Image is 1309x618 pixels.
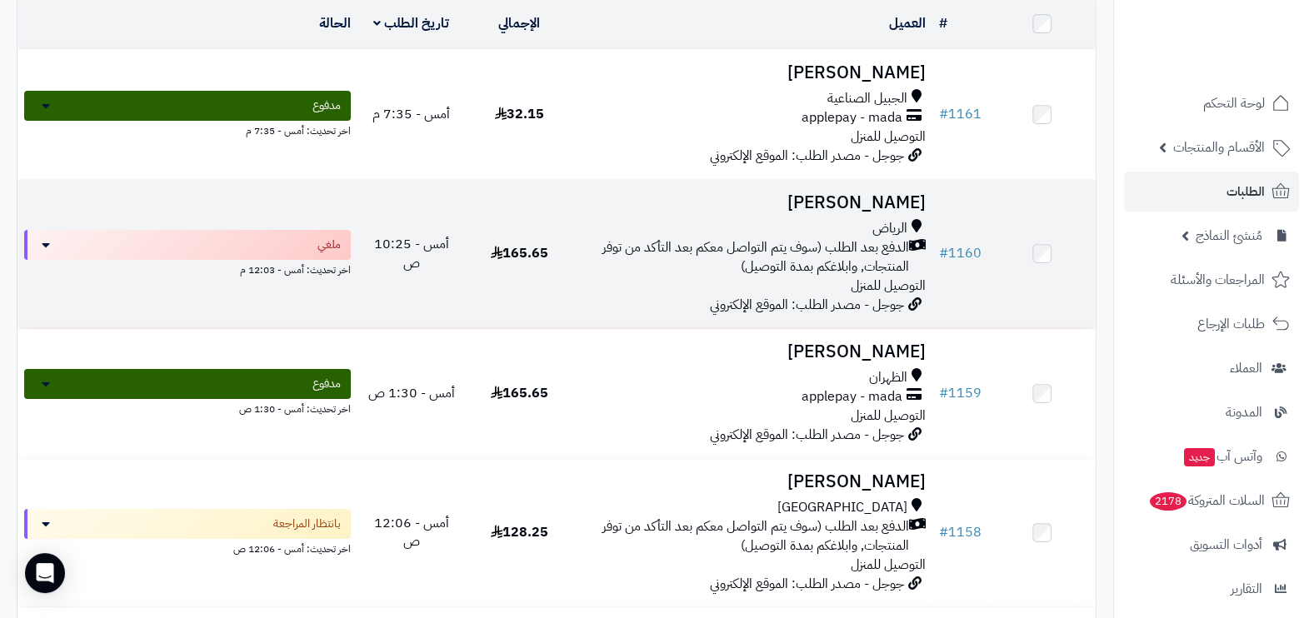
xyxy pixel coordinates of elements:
[1230,356,1262,380] span: العملاء
[1190,533,1262,556] span: أدوات التسويق
[373,13,449,33] a: تاريخ الطلب
[802,108,902,127] span: applepay - mada
[777,498,907,517] span: [GEOGRAPHIC_DATA]
[851,127,926,147] span: التوصيل للمنزل
[851,406,926,426] span: التوصيل للمنزل
[889,13,926,33] a: العميل
[872,219,907,238] span: الرياض
[802,387,902,406] span: applepay - mada
[939,104,982,124] a: #1161
[939,243,982,263] a: #1160
[498,13,540,33] a: الإجمالي
[939,13,947,33] a: #
[1124,83,1299,123] a: لوحة التحكم
[24,121,351,138] div: اخر تحديث: أمس - 7:35 م
[580,238,909,277] span: الدفع بعد الطلب (سوف يتم التواصل معكم بعد التأكد من توفر المنتجات, وابلاغكم بمدة التوصيل)
[1227,180,1265,203] span: الطلبات
[580,342,926,361] h3: [PERSON_NAME]
[1148,489,1265,512] span: السلات المتروكة
[710,295,904,315] span: جوجل - مصدر الطلب: الموقع الإلكتروني
[1196,42,1293,77] img: logo-2.png
[1184,448,1215,466] span: جديد
[710,574,904,594] span: جوجل - مصدر الطلب: الموقع الإلكتروني
[1196,224,1262,247] span: مُنشئ النماذج
[273,516,341,532] span: بانتظار المراجعة
[939,104,948,124] span: #
[580,472,926,491] h3: [PERSON_NAME]
[312,97,341,114] span: مدفوع
[495,104,544,124] span: 32.15
[827,89,907,108] span: الجبيل الصناعية
[491,243,548,263] span: 165.65
[1197,312,1265,336] span: طلبات الإرجاع
[1124,525,1299,565] a: أدوات التسويق
[374,234,449,273] span: أمس - 10:25 ص
[1124,569,1299,609] a: التقارير
[1226,401,1262,424] span: المدونة
[24,539,351,556] div: اخر تحديث: أمس - 12:06 ص
[312,376,341,392] span: مدفوع
[1171,268,1265,292] span: المراجعات والأسئلة
[25,553,65,593] div: Open Intercom Messenger
[24,260,351,277] div: اخر تحديث: أمس - 12:03 م
[24,399,351,416] div: اخر تحديث: أمس - 1:30 ص
[710,425,904,445] span: جوجل - مصدر الطلب: الموقع الإلكتروني
[1124,392,1299,432] a: المدونة
[869,368,907,387] span: الظهران
[939,522,948,542] span: #
[372,104,450,124] span: أمس - 7:35 م
[1150,492,1187,511] span: 2178
[1182,445,1262,468] span: وآتس آب
[939,383,982,403] a: #1159
[580,193,926,212] h3: [PERSON_NAME]
[1173,136,1265,159] span: الأقسام والمنتجات
[1124,304,1299,344] a: طلبات الإرجاع
[580,517,909,556] span: الدفع بعد الطلب (سوف يتم التواصل معكم بعد التأكد من توفر المنتجات, وابلاغكم بمدة التوصيل)
[1231,577,1262,601] span: التقارير
[939,522,982,542] a: #1158
[491,522,548,542] span: 128.25
[374,513,449,552] span: أمس - 12:06 ص
[317,237,341,253] span: ملغي
[939,243,948,263] span: #
[939,383,948,403] span: #
[491,383,548,403] span: 165.65
[1124,348,1299,388] a: العملاء
[580,63,926,82] h3: [PERSON_NAME]
[368,383,455,403] span: أمس - 1:30 ص
[319,13,351,33] a: الحالة
[710,146,904,166] span: جوجل - مصدر الطلب: الموقع الإلكتروني
[851,555,926,575] span: التوصيل للمنزل
[1124,260,1299,300] a: المراجعات والأسئلة
[1124,481,1299,521] a: السلات المتروكة2178
[1124,436,1299,476] a: وآتس آبجديد
[851,276,926,296] span: التوصيل للمنزل
[1203,92,1265,115] span: لوحة التحكم
[1124,172,1299,212] a: الطلبات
